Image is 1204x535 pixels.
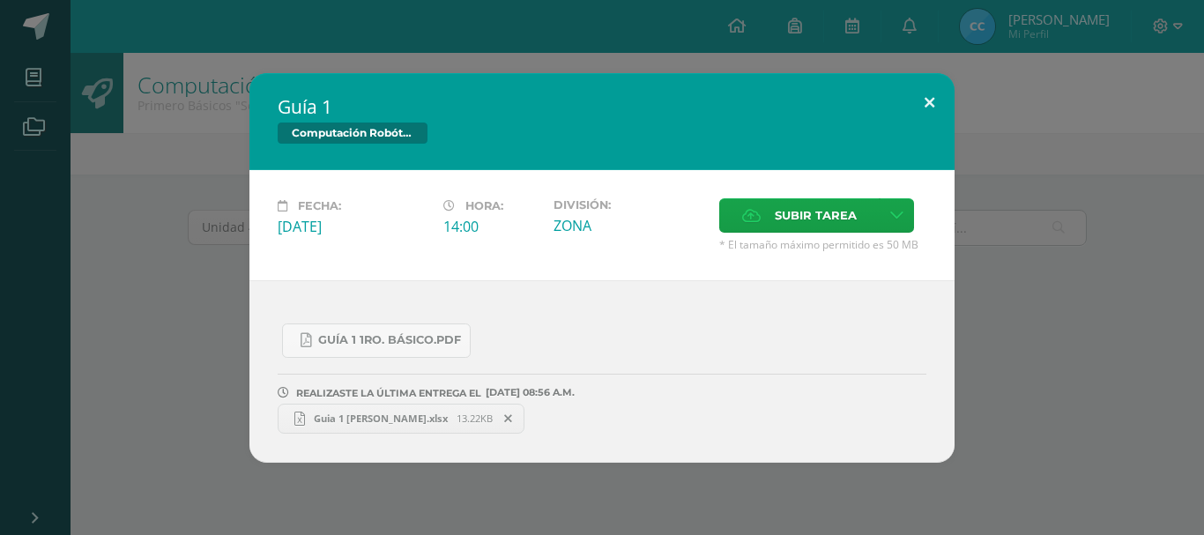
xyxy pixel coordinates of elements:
span: REALIZASTE LA ÚLTIMA ENTREGA EL [296,387,481,399]
div: 14:00 [443,217,539,236]
a: Guía 1 1ro. Básico.pdf [282,323,471,358]
span: 13.22KB [457,412,493,425]
a: Guia 1 [PERSON_NAME].xlsx 13.22KB [278,404,524,434]
span: Computación Robótica [278,123,427,144]
span: Guía 1 1ro. Básico.pdf [318,333,461,347]
span: * El tamaño máximo permitido es 50 MB [719,237,926,252]
span: Fecha: [298,199,341,212]
label: División: [554,198,705,212]
div: [DATE] [278,217,429,236]
div: ZONA [554,216,705,235]
span: Hora: [465,199,503,212]
span: Subir tarea [775,199,857,232]
h2: Guía 1 [278,94,926,119]
span: [DATE] 08:56 A.M. [481,392,575,393]
span: Remover entrega [494,409,524,428]
button: Close (Esc) [904,73,955,133]
span: Guia 1 [PERSON_NAME].xlsx [305,412,457,425]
